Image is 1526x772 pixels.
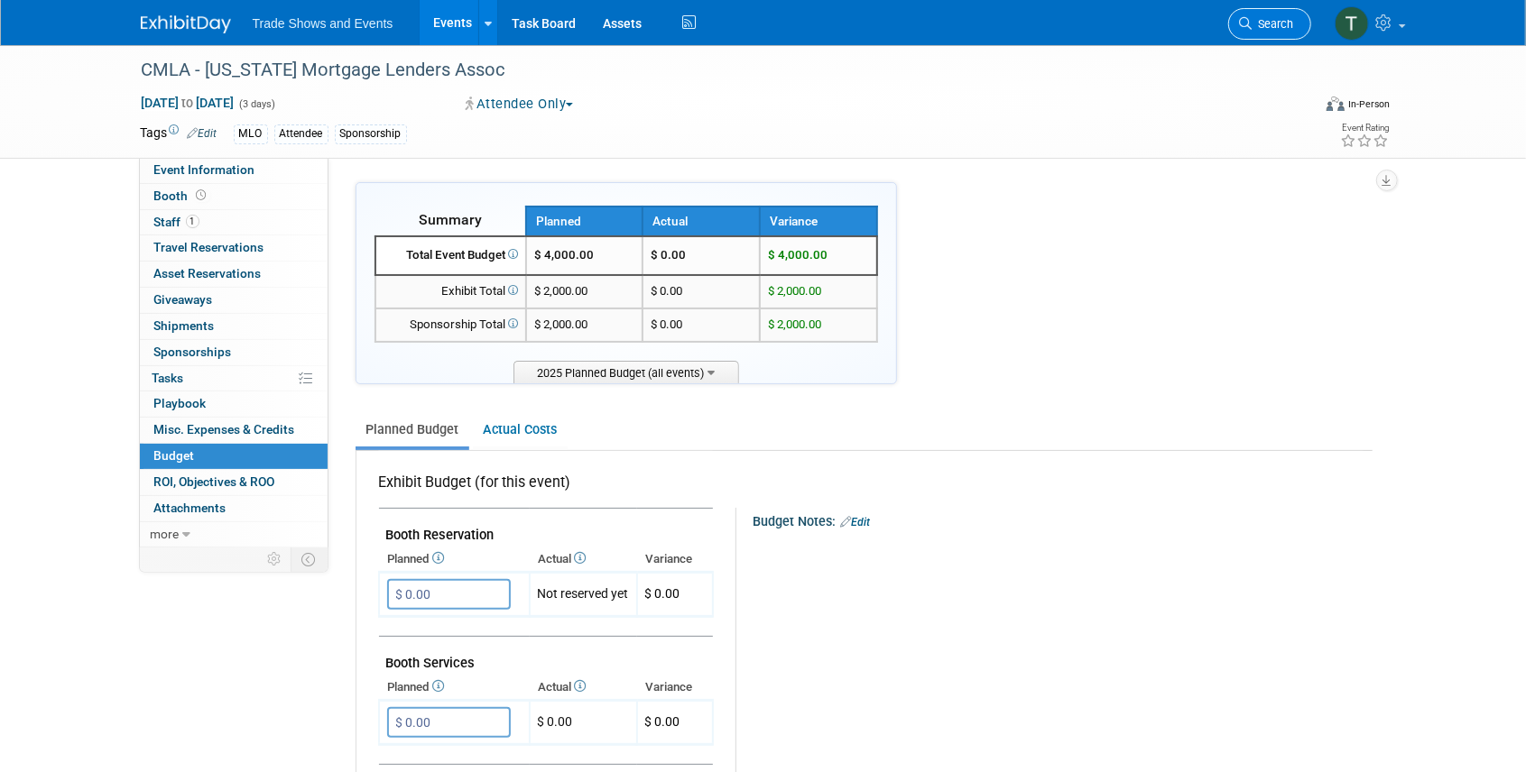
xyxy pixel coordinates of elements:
[140,210,328,235] a: Staff1
[234,124,268,143] div: MLO
[274,124,328,143] div: Attendee
[140,314,328,339] a: Shipments
[530,701,637,745] td: $ 0.00
[154,422,295,437] span: Misc. Expenses & Credits
[140,235,328,261] a: Travel Reservations
[140,470,328,495] a: ROI, Objectives & ROO
[140,262,328,287] a: Asset Reservations
[841,516,871,528] a: Edit
[140,496,328,521] a: Attachments
[384,317,518,334] div: Sponsorship Total
[153,371,184,385] span: Tasks
[154,188,210,203] span: Booth
[379,637,713,675] td: Booth Services
[186,215,199,228] span: 1
[760,207,877,236] th: Variance
[141,95,236,111] span: [DATE] [DATE]
[643,236,760,275] td: $ 0.00
[291,547,328,571] td: Toggle Event Tabs
[154,474,275,489] span: ROI, Objectives & ROO
[379,675,530,700] th: Planned
[1327,96,1345,111] img: Format-Inperson.png
[1228,8,1311,40] a: Search
[140,158,328,183] a: Event Information
[140,288,328,313] a: Giveaways
[534,248,594,262] span: $ 4,000.00
[530,547,637,572] th: Actual
[530,675,637,700] th: Actual
[154,345,232,359] span: Sponsorships
[473,413,568,446] a: Actual Costs
[1335,6,1369,41] img: Tiff Wagner
[141,15,231,33] img: ExhibitDay
[154,396,207,410] span: Playbook
[154,318,215,333] span: Shipments
[643,275,760,308] td: $ 0.00
[154,215,199,229] span: Staff
[645,714,680,729] span: $ 0.00
[1205,94,1391,121] div: Event Format
[140,366,328,391] a: Tasks
[459,95,580,114] button: Attendee Only
[154,240,264,254] span: Travel Reservations
[140,522,328,547] a: more
[534,284,587,298] span: $ 2,000.00
[379,473,706,502] div: Exhibit Budget (for this event)
[140,418,328,443] a: Misc. Expenses & Credits
[356,413,469,446] a: Planned Budget
[154,162,255,177] span: Event Information
[1253,17,1294,31] span: Search
[643,207,760,236] th: Actual
[384,283,518,300] div: Exhibit Total
[154,292,213,307] span: Giveaways
[140,444,328,469] a: Budget
[154,448,195,463] span: Budget
[645,586,680,601] span: $ 0.00
[154,266,262,280] span: Asset Reservations
[419,211,482,228] span: Summary
[253,16,393,31] span: Trade Shows and Events
[513,361,739,383] span: 2025 Planned Budget (all events)
[260,547,291,571] td: Personalize Event Tab Strip
[754,508,1371,531] div: Budget Notes:
[534,317,587,331] span: $ 2,000.00
[1347,97,1390,111] div: In-Person
[637,675,713,700] th: Variance
[154,501,227,515] span: Attachments
[384,247,518,264] div: Total Event Budget
[637,547,713,572] th: Variance
[140,391,328,417] a: Playbook
[193,188,210,202] span: Booth not reserved yet
[526,207,643,236] th: Planned
[530,573,637,617] td: Not reserved yet
[768,284,821,298] span: $ 2,000.00
[180,96,197,110] span: to
[768,248,828,262] span: $ 4,000.00
[140,340,328,365] a: Sponsorships
[238,98,276,110] span: (3 days)
[135,54,1284,87] div: CMLA - [US_STATE] Mortgage Lenders Assoc
[335,124,407,143] div: Sponsorship
[379,547,530,572] th: Planned
[643,308,760,342] td: $ 0.00
[768,317,821,331] span: $ 2,000.00
[141,124,217,144] td: Tags
[188,127,217,140] a: Edit
[1340,124,1389,133] div: Event Rating
[151,527,180,541] span: more
[140,184,328,209] a: Booth
[379,509,713,547] td: Booth Reservation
